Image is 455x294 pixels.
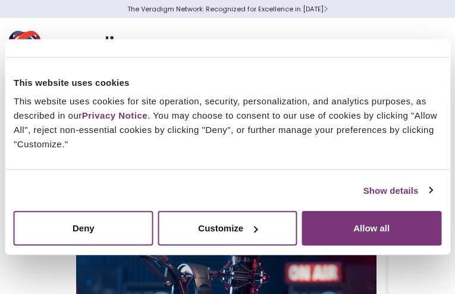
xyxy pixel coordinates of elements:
a: Show details [363,183,432,197]
img: Veradigm logo [9,27,152,66]
a: The Veradigm Network: Recognized for Excellence in [DATE]Learn More [127,4,328,14]
button: Customize [158,211,297,246]
button: Deny [14,211,153,246]
div: This website uses cookies [14,75,441,89]
button: Allow all [302,211,441,246]
div: This website uses cookies for site operation, security, personalization, and analytics purposes, ... [14,94,441,151]
span: Learn More [324,4,328,14]
button: Toggle Navigation Menu [419,31,437,62]
a: Privacy Notice [82,110,148,120]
